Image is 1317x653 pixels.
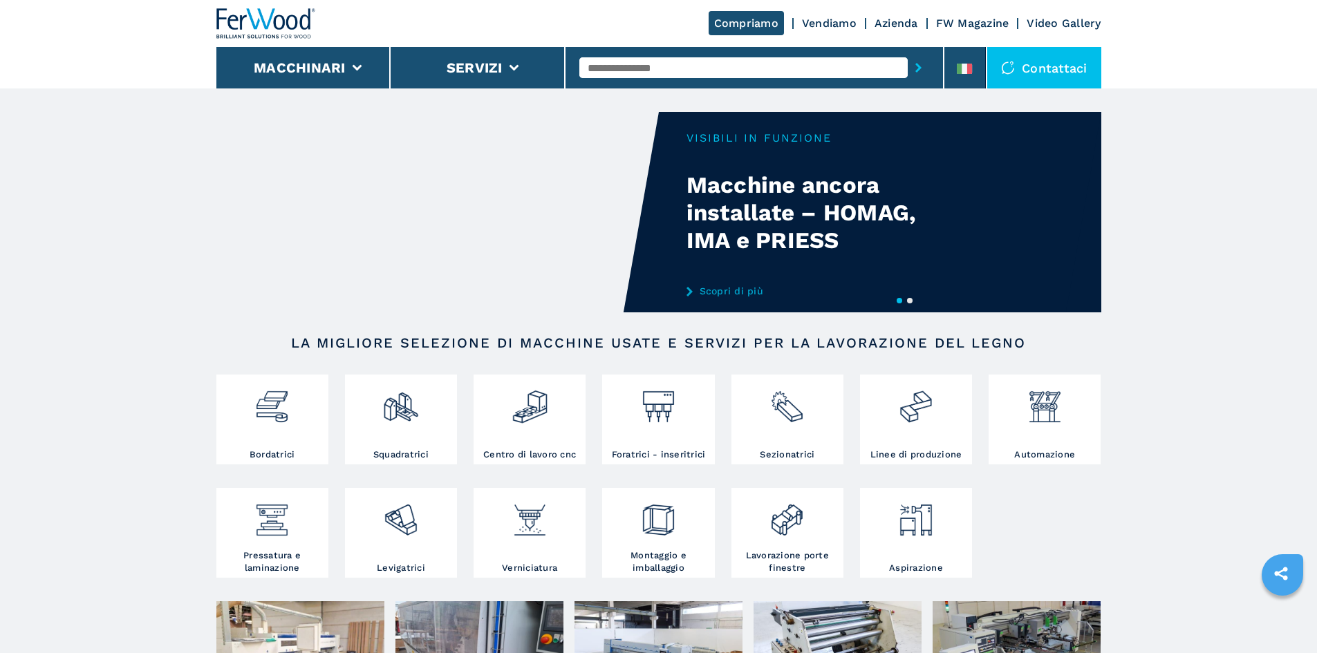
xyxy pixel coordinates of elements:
img: pressa-strettoia.png [254,491,290,538]
a: Centro di lavoro cnc [474,375,586,464]
img: linee_di_produzione_2.png [897,378,934,425]
button: Macchinari [254,59,346,76]
h2: LA MIGLIORE SELEZIONE DI MACCHINE USATE E SERVIZI PER LA LAVORAZIONE DEL LEGNO [261,334,1057,351]
a: Automazione [989,375,1101,464]
h3: Linee di produzione [870,448,962,461]
h3: Centro di lavoro cnc [483,448,576,461]
a: Sezionatrici [731,375,843,464]
h3: Lavorazione porte finestre [735,549,840,574]
h3: Montaggio e imballaggio [606,549,711,574]
img: foratrici_inseritrici_2.png [640,378,677,425]
h3: Sezionatrici [760,448,814,461]
video: Your browser does not support the video tag. [216,112,659,312]
a: Video Gallery [1027,17,1101,30]
h3: Squadratrici [373,448,429,461]
img: Ferwood [216,8,316,39]
a: sharethis [1264,556,1298,591]
img: lavorazione_porte_finestre_2.png [769,491,805,538]
a: Levigatrici [345,488,457,578]
img: levigatrici_2.png [382,491,419,538]
button: Servizi [447,59,503,76]
a: FW Magazine [936,17,1009,30]
img: automazione.png [1027,378,1063,425]
h3: Levigatrici [377,562,425,574]
img: Contattaci [1001,61,1015,75]
a: Pressatura e laminazione [216,488,328,578]
a: Compriamo [709,11,784,35]
a: Bordatrici [216,375,328,464]
img: bordatrici_1.png [254,378,290,425]
a: Vendiamo [802,17,857,30]
h3: Bordatrici [250,448,295,461]
h3: Verniciatura [502,562,557,574]
img: centro_di_lavoro_cnc_2.png [512,378,548,425]
a: Foratrici - inseritrici [602,375,714,464]
img: squadratrici_2.png [382,378,419,425]
button: 2 [907,298,913,303]
a: Verniciatura [474,488,586,578]
h3: Pressatura e laminazione [220,549,325,574]
img: sezionatrici_2.png [769,378,805,425]
a: Scopri di più [686,285,958,296]
button: 1 [897,298,902,303]
a: Lavorazione porte finestre [731,488,843,578]
div: Contattaci [987,47,1101,88]
a: Azienda [875,17,918,30]
img: verniciatura_1.png [512,491,548,538]
a: Aspirazione [860,488,972,578]
button: submit-button [908,52,929,84]
h3: Foratrici - inseritrici [612,448,706,461]
a: Montaggio e imballaggio [602,488,714,578]
a: Linee di produzione [860,375,972,464]
img: montaggio_imballaggio_2.png [640,491,677,538]
h3: Automazione [1014,448,1075,461]
a: Squadratrici [345,375,457,464]
h3: Aspirazione [889,562,943,574]
img: aspirazione_1.png [897,491,934,538]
